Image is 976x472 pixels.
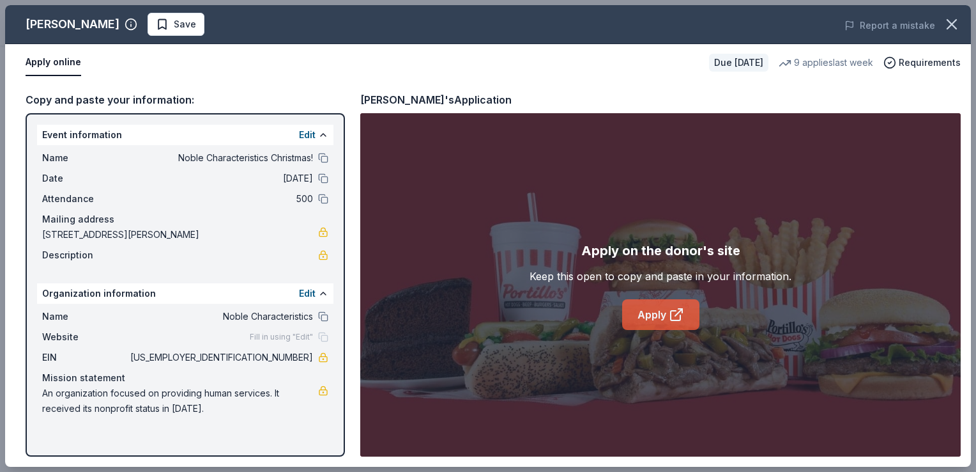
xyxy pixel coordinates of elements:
[42,150,128,166] span: Name
[148,13,204,36] button: Save
[42,248,128,263] span: Description
[128,309,313,324] span: Noble Characteristics
[42,171,128,186] span: Date
[26,14,119,35] div: [PERSON_NAME]
[128,171,313,186] span: [DATE]
[709,54,768,72] div: Due [DATE]
[299,127,316,143] button: Edit
[622,299,699,330] a: Apply
[128,191,313,207] span: 500
[37,125,333,145] div: Event information
[37,283,333,304] div: Organization information
[26,49,81,76] button: Apply online
[26,91,345,108] div: Copy and paste your information:
[581,240,740,261] div: Apply on the donor's site
[899,55,961,70] span: Requirements
[250,332,313,342] span: Fill in using "Edit"
[42,350,128,365] span: EIN
[779,55,873,70] div: 9 applies last week
[42,309,128,324] span: Name
[42,227,318,242] span: [STREET_ADDRESS][PERSON_NAME]
[42,370,328,386] div: Mission statement
[42,191,128,207] span: Attendance
[128,150,313,166] span: Noble Characteristics Christmas!
[42,329,128,345] span: Website
[299,286,316,301] button: Edit
[360,91,512,108] div: [PERSON_NAME]'s Application
[42,386,318,416] span: An organization focused on providing human services. It received its nonprofit status in [DATE].
[883,55,961,70] button: Requirements
[844,18,935,33] button: Report a mistake
[128,350,313,365] span: [US_EMPLOYER_IDENTIFICATION_NUMBER]
[174,17,196,32] span: Save
[42,212,328,227] div: Mailing address
[530,269,791,284] div: Keep this open to copy and paste in your information.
